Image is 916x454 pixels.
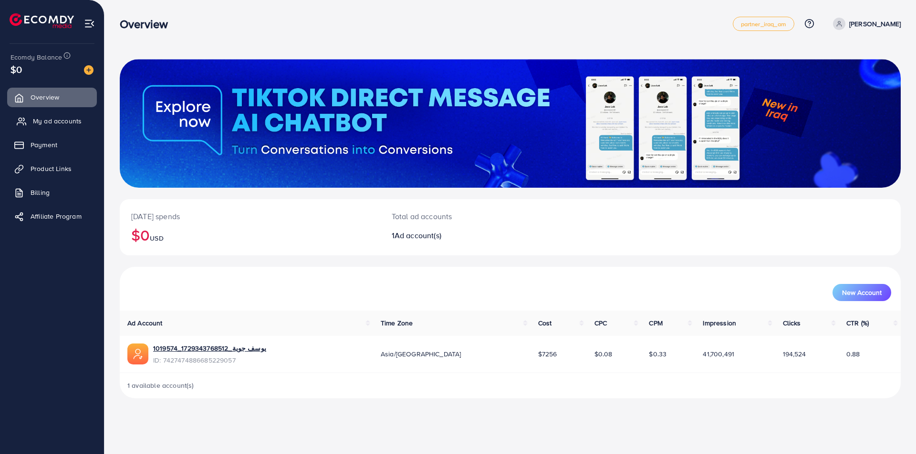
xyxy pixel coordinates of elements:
a: 1019574_يوسف جوية_1729343768512 [153,343,266,353]
span: 1 available account(s) [127,381,194,390]
img: image [84,65,94,75]
span: Cost [538,318,552,328]
span: Payment [31,140,57,150]
a: Affiliate Program [7,207,97,226]
span: My ad accounts [33,116,82,126]
span: Clicks [783,318,801,328]
span: 194,524 [783,349,806,359]
a: Billing [7,183,97,202]
span: Asia/[GEOGRAPHIC_DATA] [381,349,461,359]
span: Overview [31,92,59,102]
span: $0.33 [649,349,666,359]
img: menu [84,18,95,29]
img: logo [10,13,74,28]
h3: Overview [120,17,176,31]
span: USD [150,233,163,243]
span: Product Links [31,164,72,173]
a: Product Links [7,159,97,178]
span: 41,700,491 [703,349,734,359]
a: My ad accounts [7,111,97,131]
span: ID: 7427474886685229057 [153,355,266,365]
span: Ecomdy Balance [10,52,62,62]
a: Payment [7,135,97,154]
span: Ad Account [127,318,163,328]
p: Total ad accounts [392,211,564,222]
span: Impression [703,318,736,328]
p: [PERSON_NAME] [849,18,901,30]
span: partner_iraq_am [741,21,786,27]
span: CTR (%) [846,318,869,328]
span: $7256 [538,349,557,359]
span: Affiliate Program [31,212,82,221]
span: $0.08 [594,349,613,359]
a: partner_iraq_am [733,17,794,31]
span: 0.88 [846,349,860,359]
button: New Account [833,284,891,301]
a: Overview [7,88,97,107]
img: ic-ads-acc.e4c84228.svg [127,343,148,364]
span: CPM [649,318,662,328]
h2: 1 [392,231,564,240]
span: Ad account(s) [395,230,441,241]
span: Time Zone [381,318,413,328]
span: CPC [594,318,607,328]
span: $0 [10,62,22,76]
a: [PERSON_NAME] [829,18,901,30]
span: New Account [842,289,882,296]
p: [DATE] spends [131,211,369,222]
h2: $0 [131,226,369,244]
span: Billing [31,188,50,197]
